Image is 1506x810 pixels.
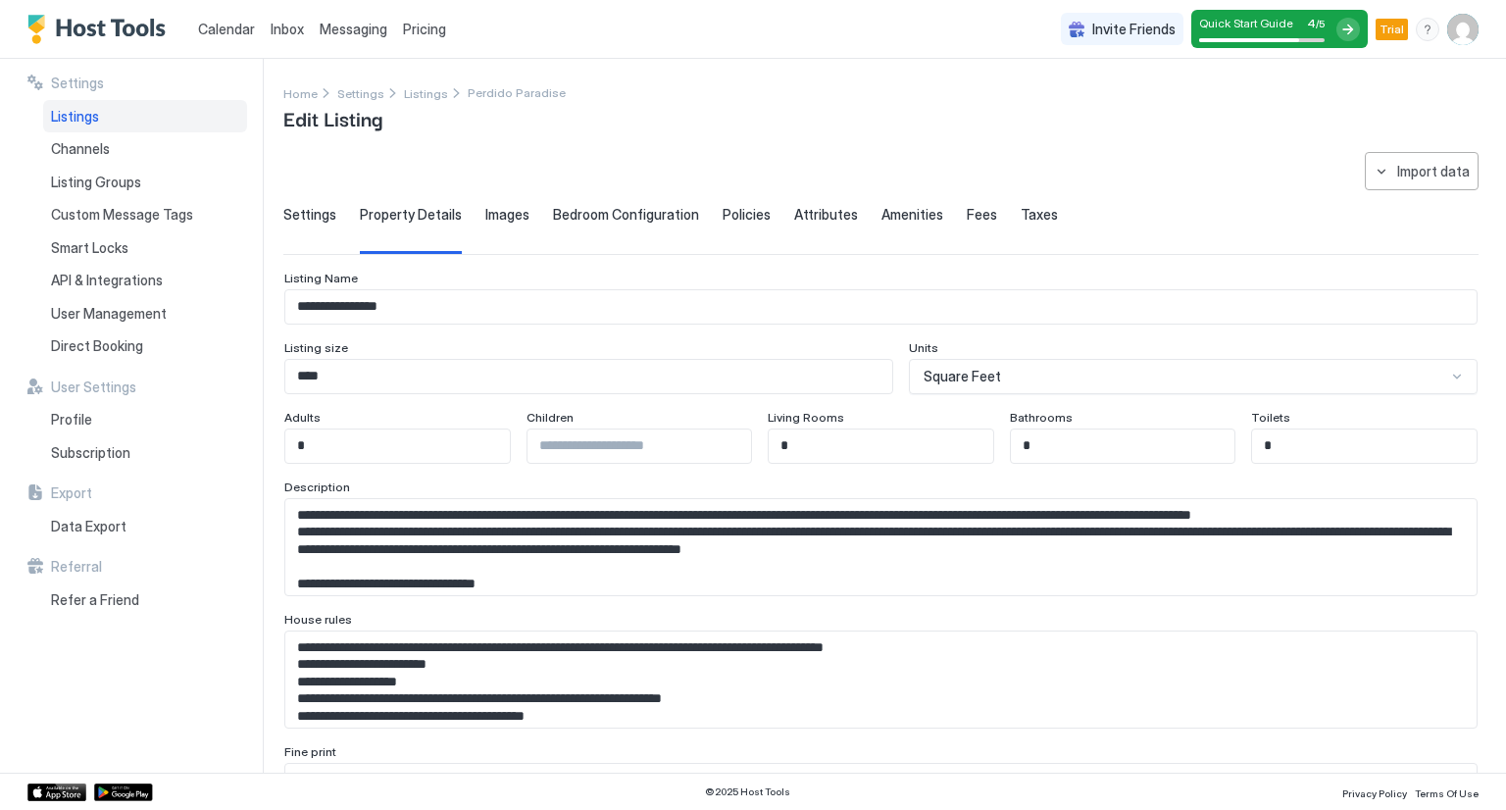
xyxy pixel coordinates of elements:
[51,518,126,535] span: Data Export
[284,410,321,425] span: Adults
[43,583,247,617] a: Refer a Friend
[284,340,348,355] span: Listing size
[909,340,938,355] span: Units
[51,272,163,289] span: API & Integrations
[1011,430,1235,463] input: Input Field
[723,206,771,224] span: Policies
[1447,14,1479,45] div: User profile
[283,206,336,224] span: Settings
[337,82,384,103] div: Breadcrumb
[51,379,136,396] span: User Settings
[27,15,175,44] a: Host Tools Logo
[43,510,247,543] a: Data Export
[1415,787,1479,799] span: Terms Of Use
[337,82,384,103] a: Settings
[285,632,1477,728] textarea: Input Field
[51,305,167,323] span: User Management
[881,206,943,224] span: Amenities
[284,744,336,759] span: Fine print
[198,21,255,37] span: Calendar
[51,444,130,462] span: Subscription
[51,75,104,92] span: Settings
[271,21,304,37] span: Inbox
[43,403,247,436] a: Profile
[43,264,247,297] a: API & Integrations
[43,436,247,470] a: Subscription
[43,166,247,199] a: Listing Groups
[1021,206,1058,224] span: Taxes
[527,430,752,463] input: Input Field
[1365,152,1479,190] button: Import data
[769,430,993,463] input: Input Field
[285,360,892,393] input: Input Field
[768,410,844,425] span: Living Rooms
[283,86,318,101] span: Home
[320,19,387,39] a: Messaging
[94,784,153,801] a: Google Play Store
[1010,410,1073,425] span: Bathrooms
[1342,787,1407,799] span: Privacy Policy
[51,108,99,126] span: Listings
[43,231,247,265] a: Smart Locks
[43,198,247,231] a: Custom Message Tags
[1252,430,1477,463] input: Input Field
[51,174,141,191] span: Listing Groups
[1397,161,1470,181] div: Import data
[198,19,255,39] a: Calendar
[403,21,446,38] span: Pricing
[43,329,247,363] a: Direct Booking
[1307,16,1316,30] span: 4
[51,558,102,576] span: Referral
[794,206,858,224] span: Attributes
[51,484,92,502] span: Export
[1092,21,1176,38] span: Invite Friends
[485,206,529,224] span: Images
[1316,18,1325,30] span: / 5
[404,82,448,103] div: Breadcrumb
[43,132,247,166] a: Channels
[51,337,143,355] span: Direct Booking
[553,206,699,224] span: Bedroom Configuration
[1199,16,1293,30] span: Quick Start Guide
[284,612,352,627] span: House rules
[1251,410,1290,425] span: Toilets
[705,785,790,798] span: © 2025 Host Tools
[283,82,318,103] a: Home
[284,271,358,285] span: Listing Name
[51,239,128,257] span: Smart Locks
[404,82,448,103] a: Listings
[43,297,247,330] a: User Management
[360,206,462,224] span: Property Details
[51,411,92,429] span: Profile
[285,290,1477,324] input: Input Field
[27,784,86,801] a: App Store
[1415,782,1479,802] a: Terms Of Use
[271,19,304,39] a: Inbox
[527,410,574,425] span: Children
[283,82,318,103] div: Breadcrumb
[1416,18,1439,41] div: menu
[924,368,1001,385] span: Square Feet
[51,206,193,224] span: Custom Message Tags
[285,499,1477,595] textarea: Input Field
[285,430,510,463] input: Input Field
[20,743,67,790] iframe: Intercom live chat
[51,140,110,158] span: Channels
[320,21,387,37] span: Messaging
[51,591,139,609] span: Refer a Friend
[43,100,247,133] a: Listings
[468,85,566,100] span: Breadcrumb
[1380,21,1404,38] span: Trial
[284,480,350,494] span: Description
[404,86,448,101] span: Listings
[283,103,382,132] span: Edit Listing
[337,86,384,101] span: Settings
[967,206,997,224] span: Fees
[1342,782,1407,802] a: Privacy Policy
